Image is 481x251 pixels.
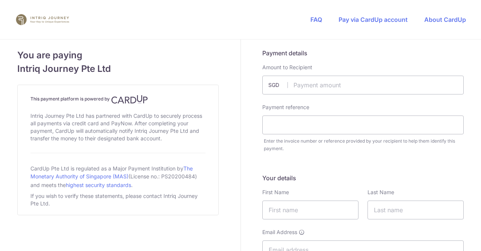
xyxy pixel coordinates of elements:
[30,191,206,209] div: If you wish to verify these statements, please contact Intriq Journey Pte Ltd.
[262,173,464,183] h5: Your details
[262,49,464,58] h5: Payment details
[30,111,206,144] div: Intriq Journey Pte Ltd has partnered with CardUp to securely process all payments via credit card...
[262,189,289,196] label: First Name
[30,95,206,104] h4: This payment platform is powered by
[262,76,464,94] input: Payment amount
[17,49,219,62] span: You are paying
[262,228,297,236] span: Email Address
[262,64,312,71] label: Amount to Recipient
[339,16,408,23] a: Pay via CardUp account
[17,62,219,76] span: Intriq Journey Pte Ltd
[368,201,464,219] input: Last name
[264,137,464,152] div: Enter the invoice number or reference provided by your recipient to help them identify this payment.
[262,103,309,111] label: Payment reference
[310,16,322,23] a: FAQ
[66,182,131,188] a: highest security standards
[30,162,206,191] div: CardUp Pte Ltd is regulated as a Major Payment Institution by (License no.: PS20200484) and meets...
[424,16,466,23] a: About CardUp
[111,95,148,104] img: CardUp
[268,81,288,89] span: SGD
[262,201,358,219] input: First name
[368,189,394,196] label: Last Name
